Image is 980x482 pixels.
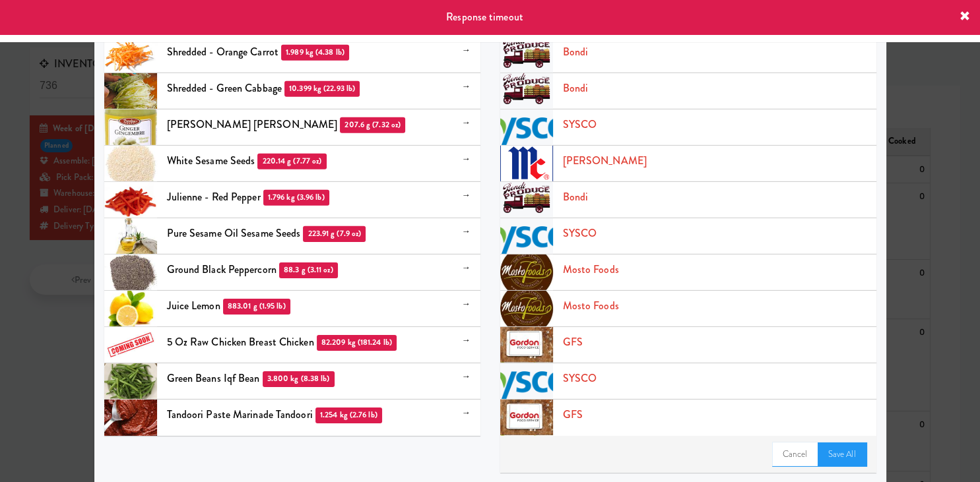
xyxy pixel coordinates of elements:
i: → [461,187,470,204]
span: 3.800 kg (8.38 lb) [263,371,335,387]
span: tandoori paste marinade tandoori [167,407,313,422]
span: [PERSON_NAME] [PERSON_NAME] [167,117,338,132]
i: → [461,405,470,421]
span: 220.14 g (7.77 oz) [257,154,326,169]
i: → [461,332,470,349]
a: Bondi [563,44,589,59]
i: → [461,296,470,313]
span: shredded - orange carrot [167,44,278,59]
i: → [461,151,470,167]
a: SYSCO [563,371,597,386]
a: SYSCO [563,226,597,241]
span: shredded - green cabbage [167,80,282,96]
a: Mosto Foods [563,262,619,277]
a: Cancel [772,442,818,466]
span: 223.91 g (7.9 oz) [303,226,366,242]
span: green beans iqf bean [167,371,260,386]
i: → [461,260,470,276]
span: 207.6 g (7.32 oz) [340,117,405,133]
span: 88.3 g (3.11 oz) [279,262,338,278]
a: Bondi [563,189,589,204]
span: 1.796 kg (3.96 lb) [263,190,329,206]
span: white sesame seeds [167,153,255,168]
span: pure sesame oil sesame seeds [167,226,301,241]
span: 82.209 kg (181.24 lb) [317,335,397,351]
span: 5 oz raw chicken breast chicken [167,334,314,349]
i: → [461,369,470,385]
i: → [461,78,470,95]
a: [PERSON_NAME] [563,153,647,168]
span: 10.399 kg (22.93 lb) [284,81,360,97]
span: Response timeout [446,9,523,24]
span: 883.01 g (1.95 lb) [223,299,290,315]
a: SYSCO [563,117,597,132]
a: Bondi [563,80,589,96]
a: Save All [818,442,866,466]
a: GFS [563,334,583,349]
span: 1.989 kg (4.38 lb) [281,45,349,61]
i: → [461,224,470,240]
span: 1.254 kg (2.76 lb) [315,407,382,423]
a: GFS [563,407,583,422]
i: → [461,115,470,131]
span: julienne - red pepper [167,189,261,204]
i: → [461,42,470,59]
span: juice lemon [167,298,220,313]
a: Mosto Foods [563,298,619,313]
span: ground black peppercorn [167,262,277,277]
